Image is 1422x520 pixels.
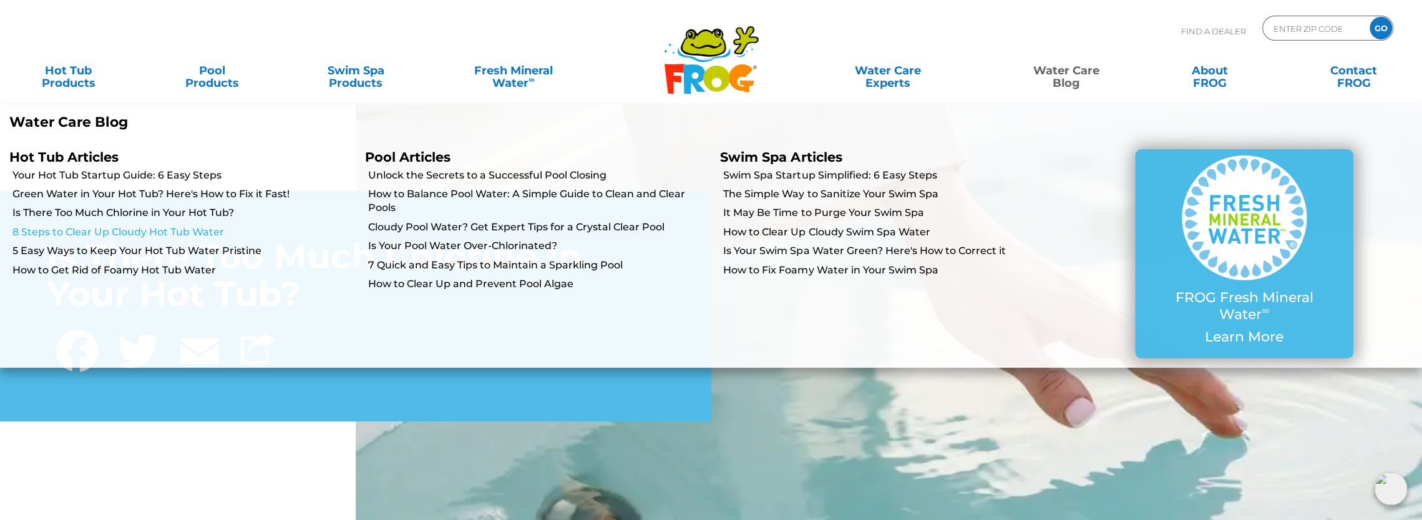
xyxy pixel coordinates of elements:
[368,239,711,253] a: Is Your Pool Water Over-Chlorinated?
[9,149,119,165] a: Hot Tub Articles
[12,263,356,277] a: How to Get Rid of Foamy Hot Tub Water
[12,187,356,201] a: Green Water in Your Hot Tub? Here's How to Fix it Fast!
[723,225,1066,239] a: How to Clear Up Cloudy Swim Spa Water
[12,206,356,220] a: Is There Too Much Chlorine in Your Hot Tub?
[720,149,842,165] a: Swim Spa Articles
[368,187,711,215] a: How to Balance Pool Water: A Simple Guide to Clean and Clear Pools
[723,187,1066,201] a: The Simple Way to Sanitize Your Swim Spa
[723,169,1066,182] a: Swim Spa Startup Simplified: 6 Easy Steps
[300,58,412,83] a: Swim SpaProducts
[1010,58,1122,83] a: Water CareBlog
[444,58,583,83] a: Fresh MineralWater∞
[368,258,711,272] a: 7 Quick and Easy Tips to Maintain a Sparkling Pool
[1375,473,1407,505] img: openIcon
[1160,155,1328,351] a: FROG Fresh Mineral Water∞ Learn More
[528,74,535,84] sup: ∞
[1154,58,1266,83] a: AboutFROG
[9,114,701,130] p: Water Care Blog
[156,58,268,83] a: PoolProducts
[723,206,1066,220] a: It May Be Time to Purge Your Swim Spa
[723,244,1066,258] a: Is Your Swim Spa Water Green? Here's How to Correct it
[797,58,978,83] a: Water CareExperts
[1160,329,1328,345] p: Learn More
[723,263,1066,277] a: How to Fix Foamy Water in Your Swim Spa
[12,225,356,239] a: 8 Steps to Clear Up Cloudy Hot Tub Water
[12,169,356,182] a: Your Hot Tub Startup Guide: 6 Easy Steps
[1370,17,1392,39] input: GO
[368,220,711,234] a: Cloudy Pool Water? Get Expert Tips for a Crystal Clear Pool
[1298,58,1410,83] a: ContactFROG
[12,58,124,83] a: Hot TubProducts
[1181,16,1246,47] p: Find A Dealer
[365,149,450,165] a: Pool Articles
[1272,19,1356,37] input: Zip Code Form
[12,244,356,258] a: 5 Easy Ways to Keep Your Hot Tub Water Pristine
[368,169,711,182] a: Unlock the Secrets to a Successful Pool Closing
[1262,304,1269,316] sup: ∞
[1160,290,1328,323] p: FROG Fresh Mineral Water
[368,277,711,291] a: How to Clear Up and Prevent Pool Algae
